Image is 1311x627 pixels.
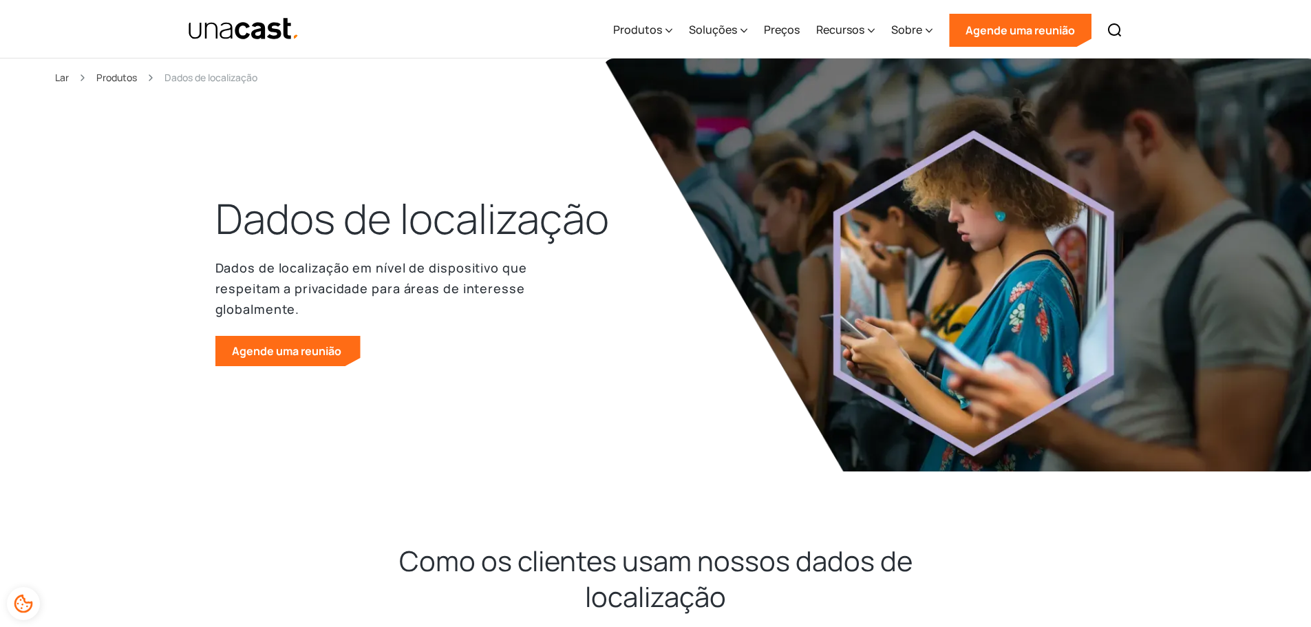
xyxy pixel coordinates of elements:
font: Produtos [96,71,137,84]
font: Sobre [891,22,922,37]
font: Lar [55,71,69,84]
font: Como os clientes usam nossos dados de localização [399,542,913,615]
font: Produtos [613,22,662,37]
font: Recursos [816,22,864,37]
img: Ícone de pesquisa [1107,22,1123,39]
font: Preços [764,22,800,37]
div: Soluções [689,2,747,59]
a: Agende uma reunião [215,336,361,366]
font: Dados de localização em nível de dispositivo que respeitam a privacidade para áreas de interesse ... [215,259,527,317]
div: Produtos [613,2,672,59]
div: Recursos [816,2,875,59]
a: Lar [55,70,69,85]
div: Sobre [891,2,932,59]
font: Dados de localização [215,190,609,246]
a: Produtos [96,70,137,85]
img: Logotipo de texto Unacast [188,17,300,41]
a: Preços [764,2,800,59]
div: Preferências de cookies [7,587,40,620]
font: Agende uma reunião [966,23,1075,38]
a: lar [188,17,300,41]
font: Soluções [689,22,737,37]
a: Agende uma reunião [949,14,1091,47]
font: Agende uma reunião [232,343,341,359]
font: Dados de localização [164,71,257,84]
